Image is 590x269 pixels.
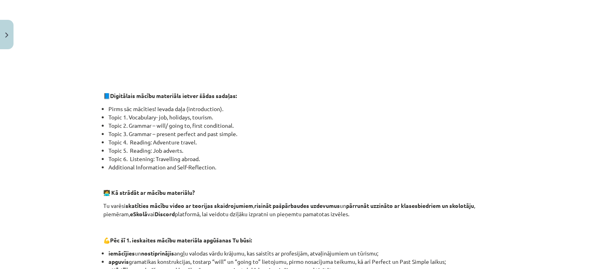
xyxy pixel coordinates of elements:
[108,138,487,146] li: Topic 4. Reading: Adventure travel.
[110,236,252,244] strong: Pēc šī 1. ieskaites mācību materiāla apgūšanas Tu būsi:
[130,210,147,217] strong: eSkolā
[110,92,237,99] strong: Digitālais mācību materiāls ietver šādas sadaļas:
[103,92,487,100] p: 📘
[103,202,487,218] p: Tu varēsi , un , piemēram, vai platformā, lai veidotu dziļāku izpratni un pieņemtu pamatotas izvē...
[108,113,487,121] li: Topic 1. Vocabulary- job, holidays, tourism.
[103,236,487,244] p: 💪
[5,33,8,38] img: icon-close-lesson-0947bae3869378f0d4975bcd49f059093ad1ed9edebbc8119c70593378902aed.svg
[126,202,253,209] strong: skatīties mācību video ar teorijas skaidrojumiem
[108,121,487,130] li: Topic 2. Grammar – will/ going to, first conditional.
[103,189,195,196] strong: 🧑‍💻 Kā strādāt ar mācību materiālu?
[155,210,175,217] strong: Discord
[108,146,487,155] li: Topic 5. Reading: Job adverts.
[108,130,487,138] li: Topic 3. Grammar – present perfect and past simple.
[108,257,487,266] li: gramatikas konstrukcijas, tostarp “will” un “going to” lietojumu, pirmo nosacījuma teikumu, kā ar...
[141,250,174,257] strong: nostiprinājis
[108,163,487,171] li: Additional Information and Self-Reflection.
[108,250,135,257] strong: iemācījies
[108,249,487,257] li: un angļu valodas vārdu krājumu, kas saistīts ar profesijām, atvaļinājumiem un tūrismu;
[254,202,340,209] strong: risināt pašpārbaudes uzdevumus
[346,202,474,209] strong: pārrunāt uzzināto ar klasesbiedriem un skolotāju
[108,105,487,113] li: Pirms sāc mācīties! Ievada daļa (introduction).
[108,155,487,163] li: Topic 6. Listening: Travelling abroad.
[108,258,129,265] strong: apguvis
